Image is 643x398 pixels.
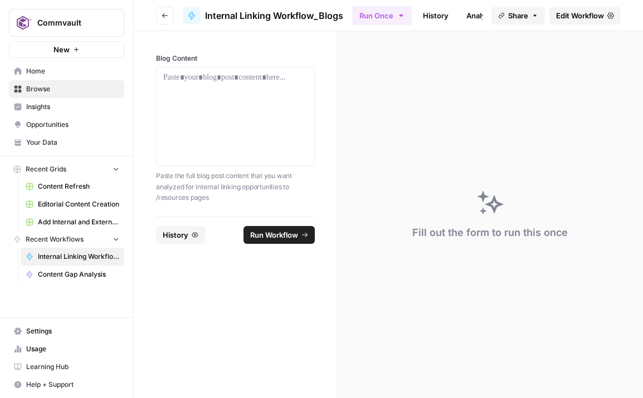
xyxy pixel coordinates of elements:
[9,161,124,178] button: Recent Grids
[37,17,105,28] span: Commvault
[21,213,124,231] a: Add Internal and External Links
[9,80,124,98] a: Browse
[21,266,124,283] a: Content Gap Analysis
[183,7,343,24] a: Internal Linking Workflow_Blogs
[26,66,119,76] span: Home
[460,7,505,24] a: Analytics
[13,13,33,33] img: Commvault Logo
[352,6,412,25] button: Run Once
[9,322,124,340] a: Settings
[156,226,205,244] button: History
[205,9,343,22] span: Internal Linking Workflow_Blogs
[38,252,119,262] span: Internal Linking Workflow_Blogs
[491,7,545,24] button: Share
[9,134,124,151] a: Your Data
[508,10,528,21] span: Share
[26,137,119,148] span: Your Data
[21,248,124,266] a: Internal Linking Workflow_Blogs
[416,7,455,24] a: History
[9,41,124,58] button: New
[549,7,621,24] a: Edit Workflow
[9,9,124,37] button: Workspace: Commvault
[9,231,124,248] button: Recent Workflows
[53,44,70,55] span: New
[9,62,124,80] a: Home
[26,234,84,244] span: Recent Workflows
[38,269,119,279] span: Content Gap Analysis
[156,53,315,63] label: Blog Content
[26,84,119,94] span: Browse
[9,98,124,116] a: Insights
[250,229,298,240] span: Run Workflow
[26,380,119,390] span: Help + Support
[26,120,119,130] span: Opportunities
[38,181,119,191] span: Content Refresh
[556,10,604,21] span: Edit Workflow
[243,226,315,244] button: Run Workflow
[26,164,66,174] span: Recent Grids
[9,340,124,358] a: Usage
[156,170,315,203] p: Paste the full blog post content that you want analyzed for internal linking opportunities to /re...
[21,195,124,213] a: Editorial Content Creation
[26,344,119,354] span: Usage
[26,362,119,372] span: Learning Hub
[26,326,119,336] span: Settings
[38,199,119,209] span: Editorial Content Creation
[9,376,124,394] button: Help + Support
[412,225,568,240] div: Fill out the form to run this once
[9,358,124,376] a: Learning Hub
[21,178,124,195] a: Content Refresh
[26,102,119,112] span: Insights
[9,116,124,134] a: Opportunities
[163,229,188,240] span: History
[38,217,119,227] span: Add Internal and External Links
